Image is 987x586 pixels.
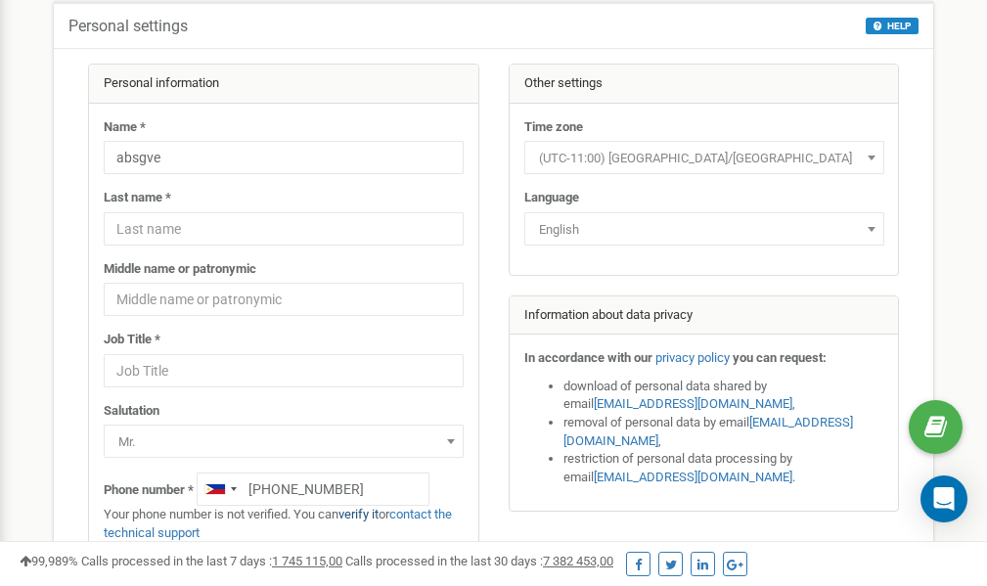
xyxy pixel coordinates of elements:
[68,18,188,35] h5: Personal settings
[563,415,853,448] a: [EMAIL_ADDRESS][DOMAIN_NAME]
[594,470,792,484] a: [EMAIL_ADDRESS][DOMAIN_NAME]
[524,350,652,365] strong: In accordance with our
[543,554,613,568] u: 7 382 453,00
[563,414,884,450] li: removal of personal data by email ,
[920,475,967,522] div: Open Intercom Messenger
[531,216,877,244] span: English
[272,554,342,568] u: 1 745 115,00
[104,189,171,207] label: Last name *
[104,118,146,137] label: Name *
[81,554,342,568] span: Calls processed in the last 7 days :
[594,396,792,411] a: [EMAIL_ADDRESS][DOMAIN_NAME]
[104,402,159,421] label: Salutation
[733,350,827,365] strong: you can request:
[866,18,919,34] button: HELP
[531,145,877,172] span: (UTC-11:00) Pacific/Midway
[524,212,884,246] span: English
[510,296,899,336] div: Information about data privacy
[655,350,730,365] a: privacy policy
[197,473,429,506] input: +1-800-555-55-55
[104,507,452,540] a: contact the technical support
[104,212,464,246] input: Last name
[510,65,899,104] div: Other settings
[111,428,457,456] span: Mr.
[104,283,464,316] input: Middle name or patronymic
[338,507,379,521] a: verify it
[198,473,243,505] div: Telephone country code
[104,481,194,500] label: Phone number *
[89,65,478,104] div: Personal information
[524,189,579,207] label: Language
[104,260,256,279] label: Middle name or patronymic
[345,554,613,568] span: Calls processed in the last 30 days :
[104,425,464,458] span: Mr.
[563,450,884,486] li: restriction of personal data processing by email .
[563,378,884,414] li: download of personal data shared by email ,
[104,506,464,542] p: Your phone number is not verified. You can or
[524,118,583,137] label: Time zone
[104,354,464,387] input: Job Title
[104,331,160,349] label: Job Title *
[524,141,884,174] span: (UTC-11:00) Pacific/Midway
[20,554,78,568] span: 99,989%
[104,141,464,174] input: Name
